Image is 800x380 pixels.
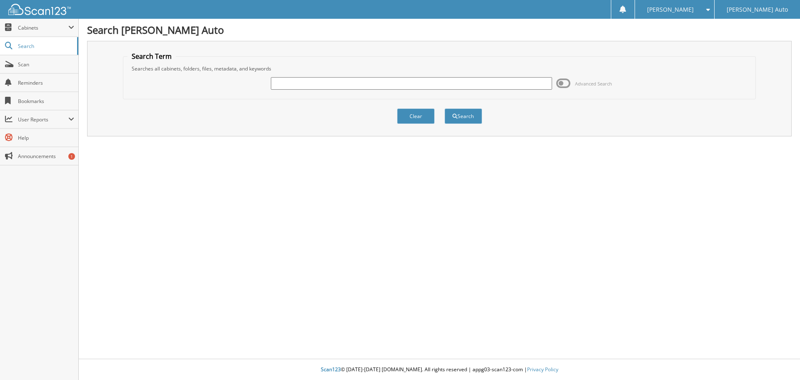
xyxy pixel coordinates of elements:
span: Announcements [18,153,74,160]
span: [PERSON_NAME] Auto [727,7,788,12]
span: Cabinets [18,24,68,31]
iframe: Chat Widget [758,340,800,380]
img: scan123-logo-white.svg [8,4,71,15]
span: Help [18,134,74,141]
a: Privacy Policy [527,366,558,373]
button: Search [445,108,482,124]
span: Bookmarks [18,98,74,105]
span: Reminders [18,79,74,86]
div: © [DATE]-[DATE] [DOMAIN_NAME]. All rights reserved | appg03-scan123-com | [79,360,800,380]
legend: Search Term [127,52,176,61]
span: [PERSON_NAME] [647,7,694,12]
div: 1 [68,153,75,160]
div: Searches all cabinets, folders, files, metadata, and keywords [127,65,752,72]
span: Scan [18,61,74,68]
span: User Reports [18,116,68,123]
span: Search [18,43,73,50]
span: Advanced Search [575,81,612,87]
span: Scan123 [321,366,341,373]
button: Clear [397,108,435,124]
h1: Search [PERSON_NAME] Auto [87,23,792,37]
